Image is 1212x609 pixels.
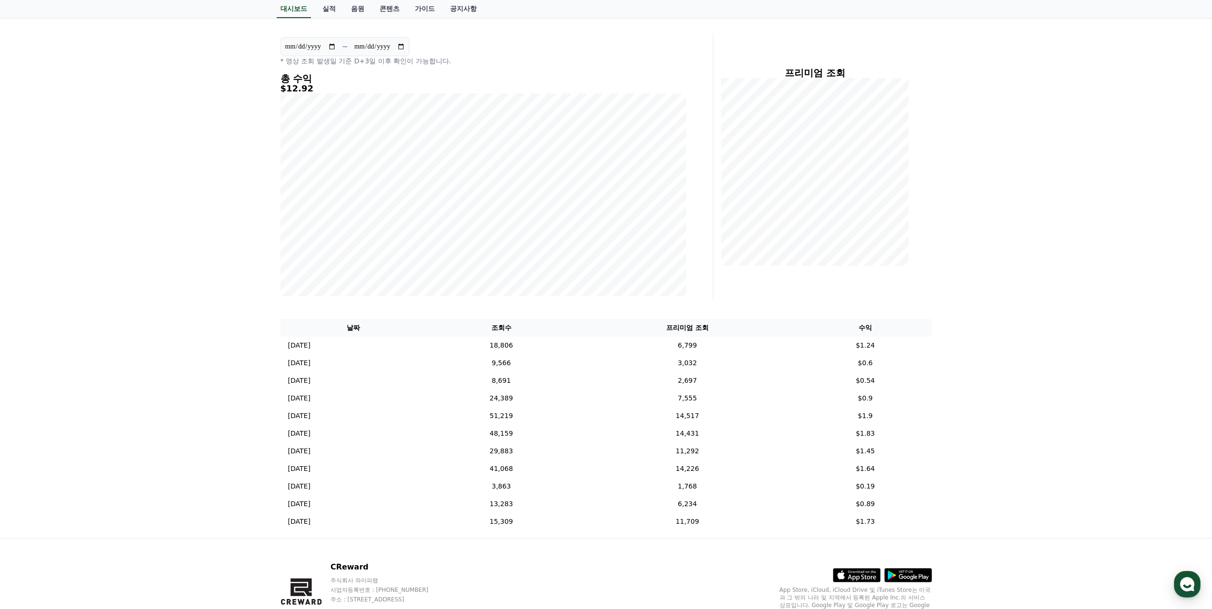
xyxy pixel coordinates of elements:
[721,68,909,78] h4: 프리미엄 조회
[576,407,799,425] td: 14,517
[288,429,311,439] p: [DATE]
[331,577,447,584] p: 주식회사 와이피랩
[427,407,576,425] td: 51,219
[427,442,576,460] td: 29,883
[799,495,932,513] td: $0.89
[147,316,159,324] span: 설정
[63,302,123,326] a: 대화
[288,464,311,474] p: [DATE]
[799,442,932,460] td: $1.45
[799,478,932,495] td: $0.19
[576,513,799,530] td: 11,709
[799,407,932,425] td: $1.9
[799,319,932,337] th: 수익
[576,337,799,354] td: 6,799
[427,425,576,442] td: 48,159
[799,337,932,354] td: $1.24
[280,73,686,84] h4: 총 수익
[331,561,447,573] p: CReward
[799,425,932,442] td: $1.83
[799,460,932,478] td: $1.64
[576,442,799,460] td: 11,292
[280,319,427,337] th: 날짜
[30,316,36,324] span: 홈
[288,376,311,386] p: [DATE]
[576,425,799,442] td: 14,431
[799,354,932,372] td: $0.6
[288,340,311,350] p: [DATE]
[280,84,686,93] h5: $12.92
[799,513,932,530] td: $1.73
[3,302,63,326] a: 홈
[576,495,799,513] td: 6,234
[427,372,576,389] td: 8,691
[288,517,311,527] p: [DATE]
[288,393,311,403] p: [DATE]
[427,495,576,513] td: 13,283
[427,389,576,407] td: 24,389
[576,478,799,495] td: 1,768
[427,337,576,354] td: 18,806
[427,478,576,495] td: 3,863
[123,302,183,326] a: 설정
[288,411,311,421] p: [DATE]
[576,319,799,337] th: 프리미엄 조회
[87,317,99,324] span: 대화
[288,446,311,456] p: [DATE]
[288,499,311,509] p: [DATE]
[799,389,932,407] td: $0.9
[427,513,576,530] td: 15,309
[427,319,576,337] th: 조회수
[331,596,447,603] p: 주소 : [STREET_ADDRESS]
[342,41,348,52] p: ~
[576,389,799,407] td: 7,555
[288,358,311,368] p: [DATE]
[288,481,311,491] p: [DATE]
[280,56,686,66] p: * 영상 조회 발생일 기준 D+3일 이후 확인이 가능합니다.
[799,372,932,389] td: $0.54
[576,354,799,372] td: 3,032
[427,460,576,478] td: 41,068
[331,586,447,594] p: 사업자등록번호 : [PHONE_NUMBER]
[427,354,576,372] td: 9,566
[576,460,799,478] td: 14,226
[576,372,799,389] td: 2,697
